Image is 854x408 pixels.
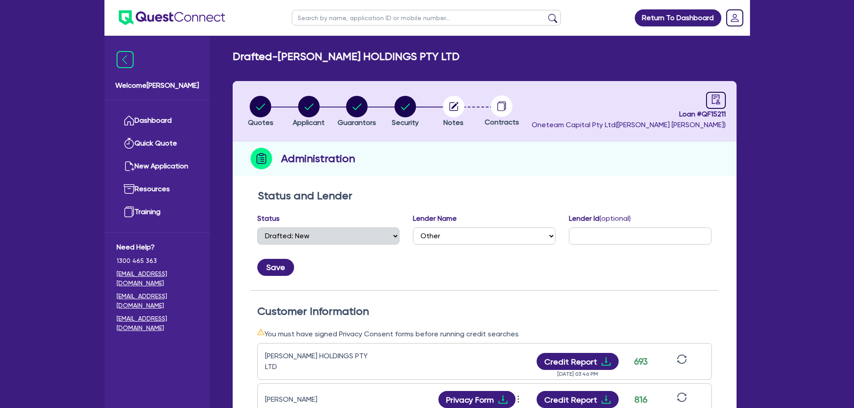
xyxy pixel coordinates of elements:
[532,109,726,120] span: Loan # QF15211
[117,155,198,178] a: New Application
[258,189,711,202] h2: Status and Lender
[257,328,264,335] span: warning
[117,269,198,288] a: [EMAIL_ADDRESS][DOMAIN_NAME]
[248,118,273,127] span: Quotes
[537,353,619,370] button: Credit Reportdownload
[630,355,652,368] div: 693
[233,50,460,63] h2: Drafted - [PERSON_NAME] HOLDINGS PTY LTD
[117,51,134,68] img: icon-menu-close
[257,328,712,339] div: You must have signed Privacy Consent forms before running credit searches
[265,394,377,405] div: [PERSON_NAME]
[281,150,355,167] h2: Administration
[115,80,199,91] span: Welcome [PERSON_NAME]
[257,213,280,224] label: Status
[723,6,746,30] a: Dropdown toggle
[498,394,508,405] span: download
[265,351,377,372] div: [PERSON_NAME] HOLDINGS PTY LTD
[677,354,687,364] span: sync
[599,214,631,223] span: (optional)
[337,95,377,129] button: Guarantors
[442,95,465,129] button: Notes
[569,213,631,224] label: Lender Id
[537,391,619,408] button: Credit Reportdownload
[257,305,712,318] h2: Customer Information
[443,118,464,127] span: Notes
[124,206,134,217] img: training
[117,201,198,223] a: Training
[674,354,689,369] button: sync
[247,95,274,129] button: Quotes
[711,94,721,104] span: audit
[117,132,198,155] a: Quick Quote
[391,95,419,129] button: Security
[413,213,457,224] label: Lender Name
[601,394,611,405] span: download
[257,259,294,276] button: Save
[117,178,198,201] a: Resources
[635,9,721,26] a: Return To Dashboard
[124,184,134,194] img: resources
[532,120,726,129] span: Oneteam Capital Pty Ltd ( [PERSON_NAME] [PERSON_NAME] )
[601,356,611,367] span: download
[293,118,325,127] span: Applicant
[438,391,516,408] button: Privacy Formdownload
[516,392,523,407] button: Dropdown toggle
[514,392,523,406] span: more
[677,392,687,402] span: sync
[117,314,198,333] a: [EMAIL_ADDRESS][DOMAIN_NAME]
[117,109,198,132] a: Dashboard
[392,118,419,127] span: Security
[117,292,198,310] a: [EMAIL_ADDRESS][DOMAIN_NAME]
[485,118,519,126] span: Contracts
[292,95,325,129] button: Applicant
[251,148,272,169] img: step-icon
[706,92,726,109] a: audit
[292,10,561,26] input: Search by name, application ID or mobile number...
[117,256,198,266] span: 1300 465 363
[124,161,134,172] img: new-application
[630,393,652,406] div: 816
[117,242,198,253] span: Need Help?
[124,138,134,149] img: quick-quote
[119,10,225,25] img: quest-connect-logo-blue
[338,118,376,127] span: Guarantors
[674,392,689,408] button: sync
